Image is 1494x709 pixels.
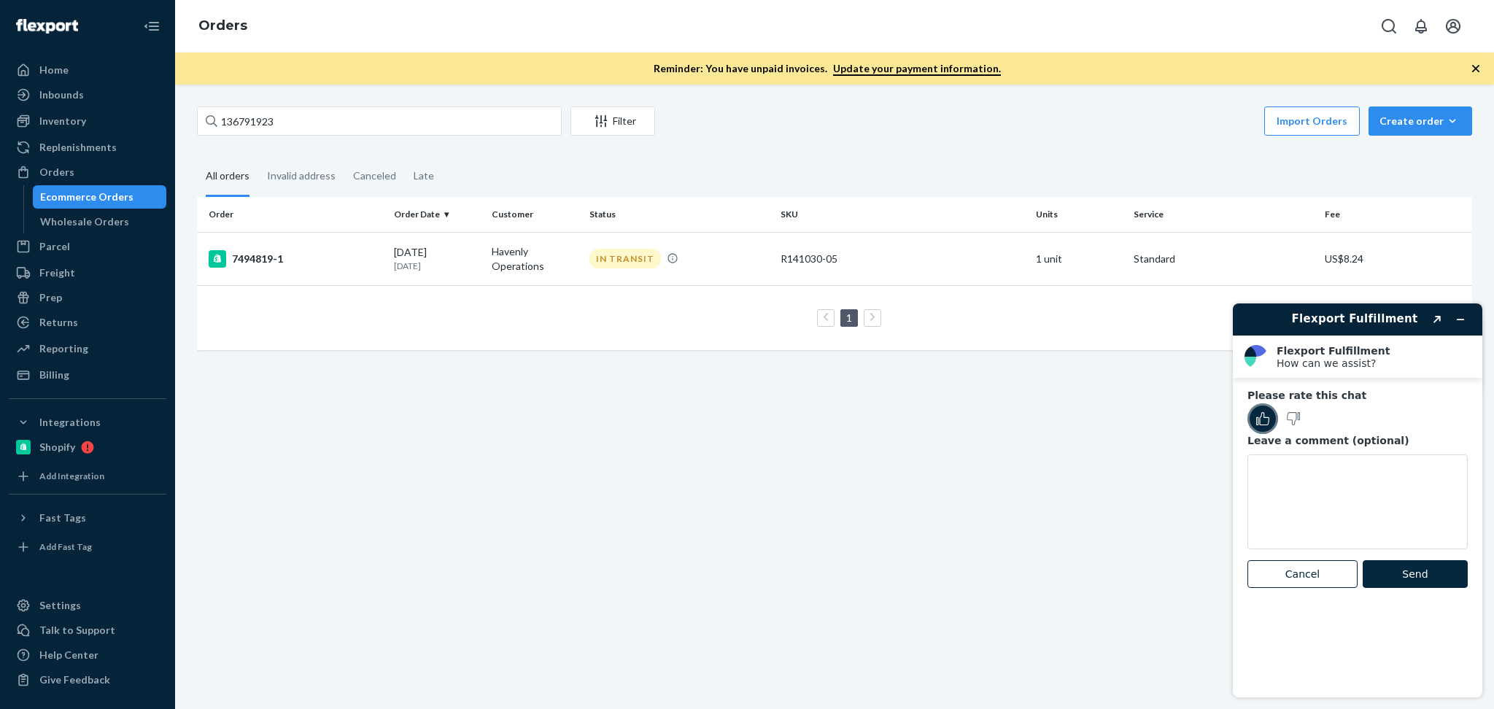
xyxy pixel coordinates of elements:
a: Inbounds [9,83,166,106]
div: R141030-05 [781,252,1024,266]
div: Canceled [353,157,396,195]
div: Customer [492,208,578,220]
a: Home [9,58,166,82]
div: Home [39,63,69,77]
div: Wholesale Orders [40,214,129,229]
a: Billing [9,363,166,387]
div: Invalid address [267,157,336,195]
a: Freight [9,261,166,284]
button: Filter [570,106,655,136]
td: US$8.24 [1319,232,1472,285]
td: Havenly Operations [486,232,584,285]
a: Returns [9,311,166,334]
div: Reporting [39,341,88,356]
a: Wholesale Orders [33,210,167,233]
th: Status [584,197,775,232]
th: Order [197,197,388,232]
div: Late [414,157,434,195]
span: Chat [32,10,62,23]
a: Orders [9,160,166,184]
p: Reminder: You have unpaid invoices. [654,61,1001,76]
th: Service [1128,197,1319,232]
div: Prep [39,290,62,305]
div: Fast Tags [39,511,86,525]
div: Help Center [39,648,98,662]
p: [DATE] [394,260,480,272]
button: Create order [1369,106,1472,136]
div: [DATE] [394,245,480,272]
button: Give Feedback [9,668,166,691]
td: 1 unit [1030,232,1128,285]
a: Add Integration [9,465,166,488]
a: Page 1 is your current page [843,311,855,324]
a: Shopify [9,435,166,459]
th: Order Date [388,197,486,232]
div: Returns [39,315,78,330]
div: Filter [571,114,654,128]
a: Replenishments [9,136,166,159]
div: Add Integration [39,470,104,482]
div: Inbounds [39,88,84,102]
a: Settings [9,594,166,617]
a: Orders [198,18,247,34]
div: Settings [39,598,81,613]
a: Prep [9,286,166,309]
button: Integrations [9,411,166,434]
div: Replenishments [39,140,117,155]
a: Ecommerce Orders [33,185,167,209]
div: Create order [1379,114,1461,128]
th: SKU [775,197,1030,232]
div: IN TRANSIT [589,249,661,268]
a: Parcel [9,235,166,258]
div: 7494819-1 [209,250,382,268]
th: Fee [1319,197,1472,232]
div: Inventory [39,114,86,128]
button: Close Navigation [137,12,166,41]
div: All orders [206,157,249,197]
iframe: Find more information here [1221,292,1494,709]
button: Import Orders [1264,106,1360,136]
ol: breadcrumbs [187,5,259,47]
a: Update your payment information. [833,62,1001,76]
button: Open Search Box [1374,12,1404,41]
p: Standard [1134,252,1313,266]
div: Shopify [39,440,75,454]
input: Search orders [197,106,562,136]
div: Give Feedback [39,673,110,687]
button: Open notifications [1406,12,1436,41]
div: Add Fast Tag [39,541,92,553]
div: Billing [39,368,69,382]
div: Talk to Support [39,623,115,638]
button: Open account menu [1439,12,1468,41]
div: Freight [39,266,75,280]
button: Talk to Support [9,619,166,642]
a: Help Center [9,643,166,667]
img: Flexport logo [16,19,78,34]
div: Orders [39,165,74,179]
th: Units [1030,197,1128,232]
div: Parcel [39,239,70,254]
a: Add Fast Tag [9,535,166,559]
a: Reporting [9,337,166,360]
div: Integrations [39,415,101,430]
a: Inventory [9,109,166,133]
button: Fast Tags [9,506,166,530]
div: Ecommerce Orders [40,190,133,204]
